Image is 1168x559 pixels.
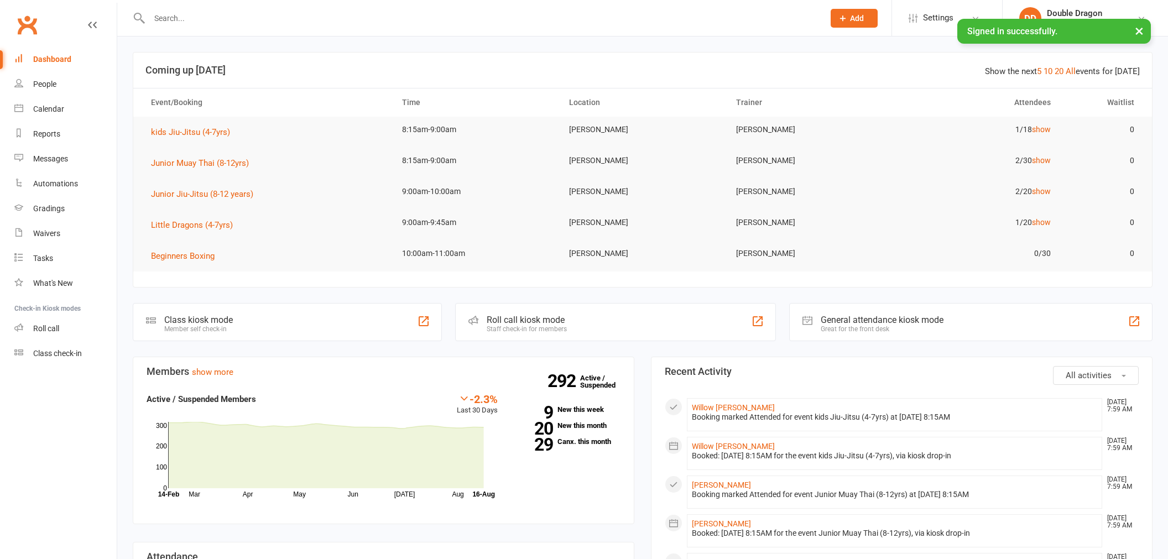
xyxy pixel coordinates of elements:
strong: 29 [514,436,553,453]
time: [DATE] 7:59 AM [1102,476,1138,490]
td: 0 [1061,148,1144,174]
a: Gradings [14,196,117,221]
span: Junior Jiu-Jitsu (8-12 years) [151,189,253,199]
div: DD [1019,7,1041,29]
td: 9:00am-9:45am [392,210,559,236]
div: Gradings [33,204,65,213]
a: Calendar [14,97,117,122]
a: All [1066,66,1076,76]
th: Event/Booking [141,88,392,117]
div: Show the next events for [DATE] [985,65,1140,78]
div: Booked: [DATE] 8:15AM for the event kids Jiu-Jitsu (4-7yrs), via kiosk drop-in [692,451,1097,461]
span: Junior Muay Thai (8-12yrs) [151,158,249,168]
div: What's New [33,279,73,288]
a: Dashboard [14,47,117,72]
td: 1/18 [893,117,1060,143]
td: [PERSON_NAME] [726,117,893,143]
div: Reports [33,129,60,138]
td: [PERSON_NAME] [559,241,726,267]
th: Waitlist [1061,88,1144,117]
td: 9:00am-10:00am [392,179,559,205]
h3: Members [147,366,620,377]
th: Time [392,88,559,117]
td: [PERSON_NAME] [726,148,893,174]
div: Booked: [DATE] 8:15AM for the event Junior Muay Thai (8-12yrs), via kiosk drop-in [692,529,1097,538]
td: 0/30 [893,241,1060,267]
td: [PERSON_NAME] [559,179,726,205]
div: Booking marked Attended for event kids Jiu-Jitsu (4-7yrs) at [DATE] 8:15AM [692,412,1097,422]
div: Double Dragon Gym [1047,18,1115,28]
div: General attendance kiosk mode [821,315,943,325]
td: 0 [1061,179,1144,205]
div: Tasks [33,254,53,263]
a: Tasks [14,246,117,271]
a: Roll call [14,316,117,341]
td: [PERSON_NAME] [559,210,726,236]
a: Clubworx [13,11,41,39]
td: 2/20 [893,179,1060,205]
a: Willow [PERSON_NAME] [692,442,775,451]
a: 5 [1037,66,1041,76]
a: Waivers [14,221,117,246]
a: People [14,72,117,97]
div: Automations [33,179,78,188]
a: [PERSON_NAME] [692,519,751,528]
td: [PERSON_NAME] [559,117,726,143]
a: What's New [14,271,117,296]
strong: 20 [514,420,553,437]
div: Roll call [33,324,59,333]
button: × [1129,19,1149,43]
a: show [1032,187,1051,196]
a: 9New this week [514,406,620,413]
button: Junior Jiu-Jitsu (8-12 years) [151,187,261,201]
a: [PERSON_NAME] [692,480,751,489]
button: Add [831,9,878,28]
button: Little Dragons (4-7yrs) [151,218,241,232]
span: Beginners Boxing [151,251,215,261]
td: [PERSON_NAME] [559,148,726,174]
div: Great for the front desk [821,325,943,333]
strong: 9 [514,404,553,421]
a: show [1032,125,1051,134]
button: All activities [1053,366,1139,385]
a: show more [192,367,233,377]
div: Booking marked Attended for event Junior Muay Thai (8-12yrs) at [DATE] 8:15AM [692,490,1097,499]
button: kids Jiu-Jitsu (4-7yrs) [151,126,238,139]
h3: Recent Activity [665,366,1139,377]
th: Attendees [893,88,1060,117]
a: Class kiosk mode [14,341,117,366]
h3: Coming up [DATE] [145,65,1140,76]
div: Waivers [33,229,60,238]
time: [DATE] 7:59 AM [1102,515,1138,529]
td: 8:15am-9:00am [392,117,559,143]
a: Automations [14,171,117,196]
div: Messages [33,154,68,163]
td: 0 [1061,210,1144,236]
td: 0 [1061,241,1144,267]
time: [DATE] 7:59 AM [1102,399,1138,413]
span: Settings [923,6,953,30]
a: Reports [14,122,117,147]
th: Trainer [726,88,893,117]
span: kids Jiu-Jitsu (4-7yrs) [151,127,230,137]
strong: 292 [547,373,580,389]
div: Last 30 Days [457,393,498,416]
div: People [33,80,56,88]
button: Junior Muay Thai (8-12yrs) [151,156,257,170]
div: Staff check-in for members [487,325,567,333]
a: 292Active / Suspended [580,366,629,397]
td: 10:00am-11:00am [392,241,559,267]
div: Calendar [33,105,64,113]
td: 2/30 [893,148,1060,174]
span: All activities [1066,370,1112,380]
a: Messages [14,147,117,171]
a: Willow [PERSON_NAME] [692,403,775,412]
button: Beginners Boxing [151,249,222,263]
a: show [1032,156,1051,165]
span: Add [850,14,864,23]
div: Member self check-in [164,325,233,333]
td: [PERSON_NAME] [726,210,893,236]
time: [DATE] 7:59 AM [1102,437,1138,452]
div: Class check-in [33,349,82,358]
div: Double Dragon [1047,8,1115,18]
